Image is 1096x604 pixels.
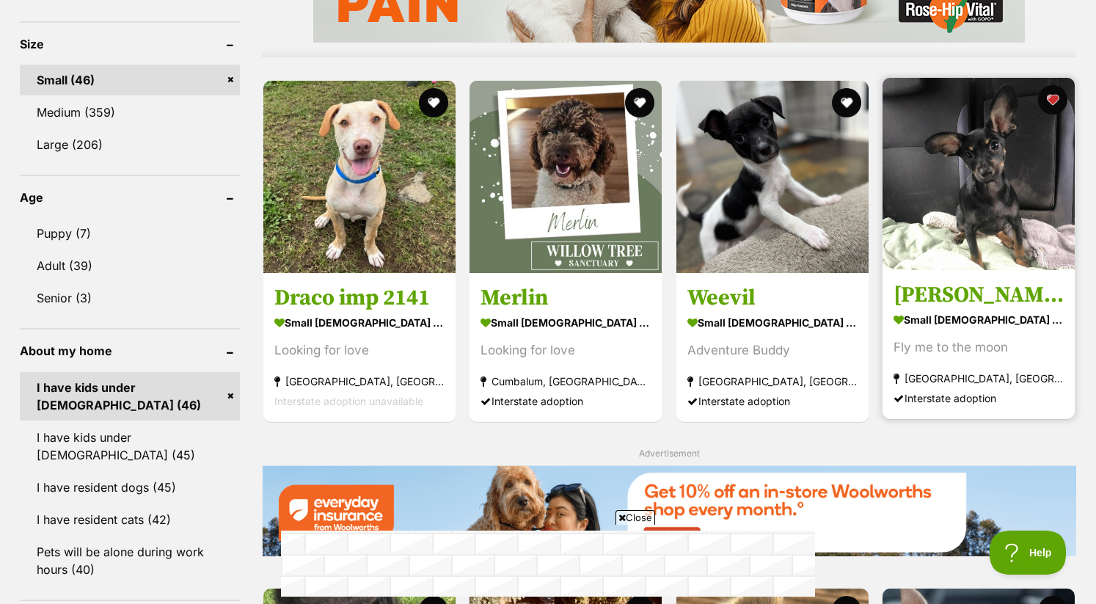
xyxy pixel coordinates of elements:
[894,308,1064,330] strong: small [DEMOGRAPHIC_DATA] Dog
[687,390,858,410] div: Interstate adoption
[20,283,240,313] a: Senior (3)
[20,97,240,128] a: Medium (359)
[263,272,456,421] a: Draco imp 2141 small [DEMOGRAPHIC_DATA] Dog Looking for love [GEOGRAPHIC_DATA], [GEOGRAPHIC_DATA]...
[1038,85,1067,114] button: favourite
[676,81,869,273] img: Weevil - Jack Russell Terrier Dog
[687,311,858,332] strong: small [DEMOGRAPHIC_DATA] Dog
[481,311,651,332] strong: small [DEMOGRAPHIC_DATA] Dog
[281,531,815,597] iframe: Advertisement
[20,472,240,503] a: I have resident dogs (45)
[470,272,662,421] a: Merlin small [DEMOGRAPHIC_DATA] Dog Looking for love Cumbalum, [GEOGRAPHIC_DATA] Interstate adoption
[894,280,1064,308] h3: [PERSON_NAME]
[274,340,445,360] div: Looking for love
[274,371,445,390] strong: [GEOGRAPHIC_DATA], [GEOGRAPHIC_DATA]
[894,368,1064,387] strong: [GEOGRAPHIC_DATA], [GEOGRAPHIC_DATA]
[481,371,651,390] strong: Cumbalum, [GEOGRAPHIC_DATA]
[894,387,1064,407] div: Interstate adoption
[274,394,423,407] span: Interstate adoption unavailable
[20,37,240,51] header: Size
[615,510,655,525] span: Close
[639,448,700,459] span: Advertisement
[481,340,651,360] div: Looking for love
[262,465,1076,556] img: Everyday Insurance promotional banner
[883,269,1075,418] a: [PERSON_NAME] small [DEMOGRAPHIC_DATA] Dog Fly me to the moon [GEOGRAPHIC_DATA], [GEOGRAPHIC_DATA...
[676,272,869,421] a: Weevil small [DEMOGRAPHIC_DATA] Dog Adventure Buddy [GEOGRAPHIC_DATA], [GEOGRAPHIC_DATA] Intersta...
[481,390,651,410] div: Interstate adoption
[20,372,240,421] a: I have kids under [DEMOGRAPHIC_DATA] (46)
[626,88,655,117] button: favourite
[883,78,1075,270] img: Petrie - Russian Toy (Smooth Haired) Dog
[20,536,240,585] a: Pets will be alone during work hours (40)
[832,88,861,117] button: favourite
[20,422,240,470] a: I have kids under [DEMOGRAPHIC_DATA] (45)
[20,504,240,535] a: I have resident cats (42)
[990,531,1067,575] iframe: Help Scout Beacon - Open
[274,283,445,311] h3: Draco imp 2141
[20,344,240,357] header: About my home
[687,340,858,360] div: Adventure Buddy
[894,337,1064,357] div: Fly me to the moon
[687,283,858,311] h3: Weevil
[20,65,240,95] a: Small (46)
[274,311,445,332] strong: small [DEMOGRAPHIC_DATA] Dog
[20,218,240,249] a: Puppy (7)
[20,250,240,281] a: Adult (39)
[687,371,858,390] strong: [GEOGRAPHIC_DATA], [GEOGRAPHIC_DATA]
[20,191,240,204] header: Age
[481,283,651,311] h3: Merlin
[419,88,448,117] button: favourite
[470,81,662,273] img: Merlin - Poodle Dog
[262,465,1076,558] a: Everyday Insurance promotional banner
[263,81,456,273] img: Draco imp 2141 - American Staffordshire Terrier Dog
[20,129,240,160] a: Large (206)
